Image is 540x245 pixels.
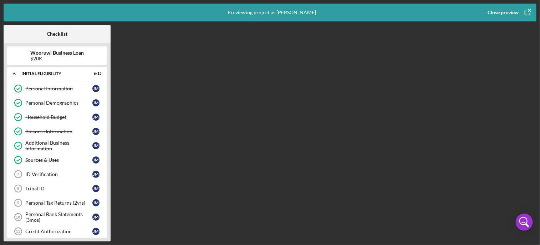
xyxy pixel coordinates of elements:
div: Credit Authorization [25,229,92,234]
div: J M [92,199,100,206]
div: ID Verification [25,171,92,177]
div: J M [92,171,100,178]
div: J M [92,142,100,149]
div: Personal Bank Statements (3mos) [25,211,92,223]
div: J M [92,85,100,92]
div: Sources & Uses [25,157,92,163]
b: Wooruwi Business Loan [30,50,84,56]
div: J M [92,114,100,121]
tspan: 7 [17,172,19,176]
div: J M [92,214,100,221]
div: Previewing project as [PERSON_NAME] [228,4,316,21]
b: Checklist [47,31,67,37]
tspan: 11 [16,229,20,234]
div: Initial Eligibility [21,71,84,76]
div: J M [92,128,100,135]
div: Business Information [25,129,92,134]
div: Household Budget [25,114,92,120]
div: J M [92,228,100,235]
tspan: 10 [16,215,20,219]
div: Personal Information [25,86,92,91]
div: Additional Business Information [25,140,92,151]
div: Personal Demographics [25,100,92,106]
tspan: 8 [17,186,19,191]
div: Personal Tax Returns (2yrs) [25,200,92,206]
button: Close preview [480,5,536,20]
div: 6 / 15 [89,71,102,76]
div: J M [92,185,100,192]
div: Close preview [488,5,519,20]
div: Tribal ID [25,186,92,191]
tspan: 9 [17,201,19,205]
div: J M [92,99,100,106]
div: Open Intercom Messenger [516,214,533,231]
div: $20K [30,56,84,61]
div: J M [92,156,100,164]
